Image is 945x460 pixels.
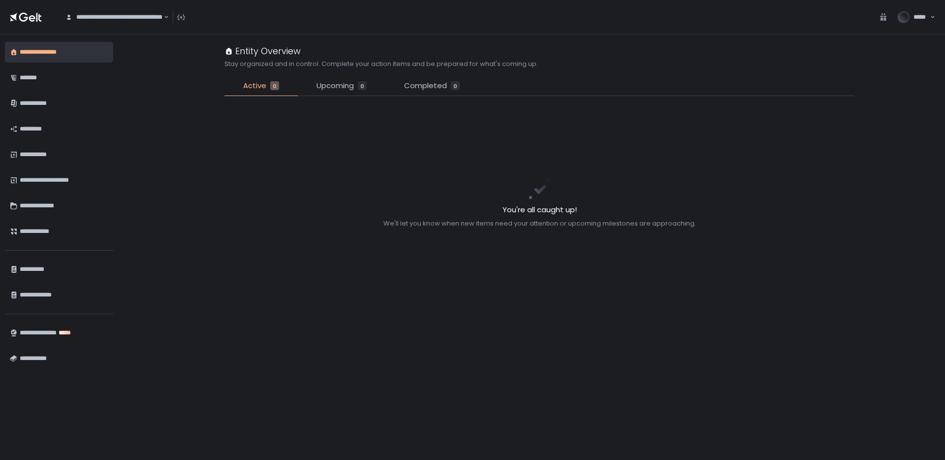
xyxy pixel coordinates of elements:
[243,80,266,92] span: Active
[224,60,538,68] h2: Stay organized and in control. Complete your action items and be prepared for what's coming up.
[358,81,367,90] div: 0
[451,81,460,90] div: 0
[162,12,163,22] input: Search for option
[383,204,696,216] h2: You're all caught up!
[224,44,301,58] div: Entity Overview
[383,219,696,228] div: We'll let you know when new items need your attention or upcoming milestones are approaching.
[404,80,447,92] span: Completed
[316,80,354,92] span: Upcoming
[59,7,169,28] div: Search for option
[270,81,279,90] div: 0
